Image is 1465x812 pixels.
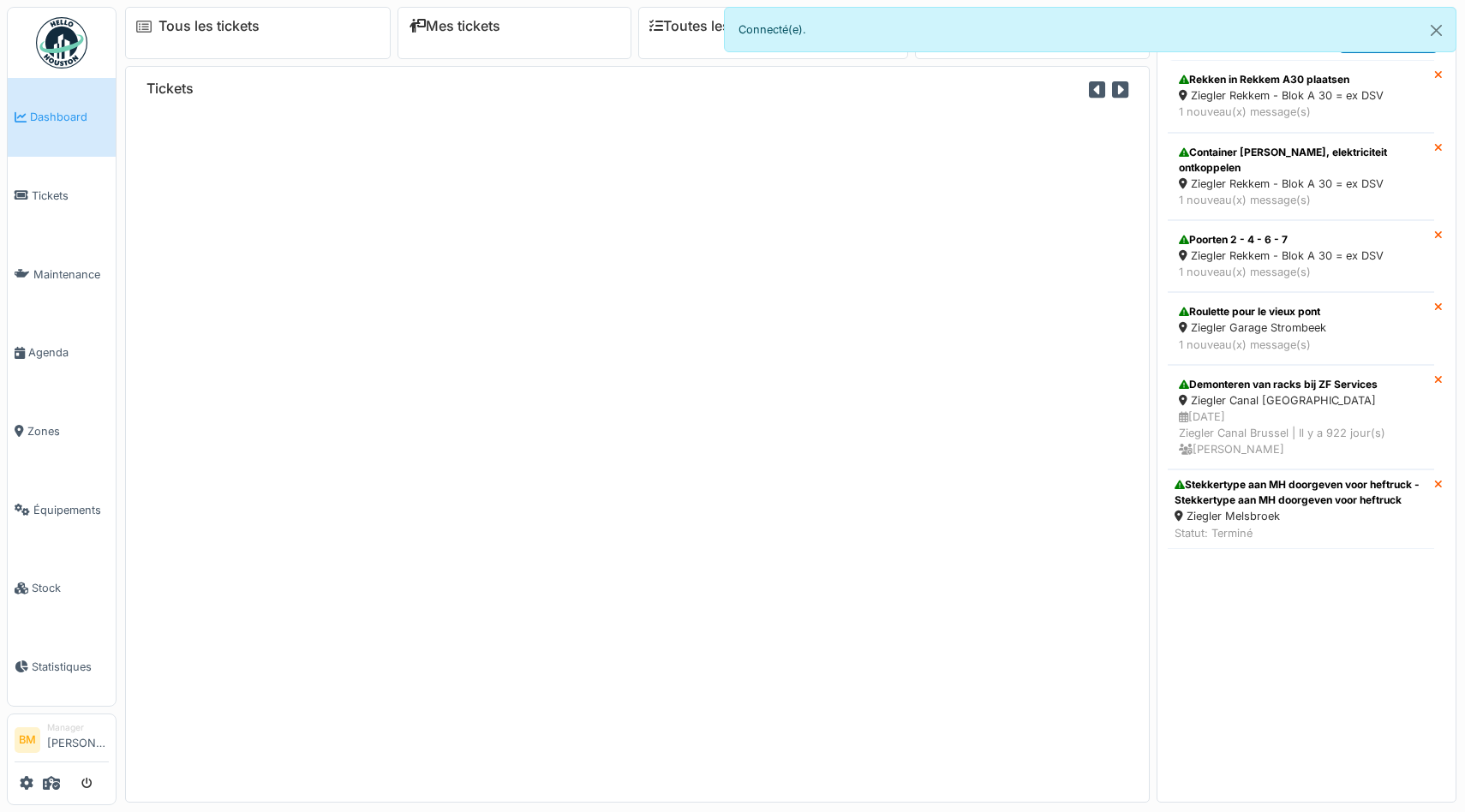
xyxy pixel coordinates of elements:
[1168,469,1434,548] a: Stekkertype aan MH doorgeven voor heftruck - Stekkertype aan MH doorgeven voor heftruck Ziegler M...
[8,628,116,707] a: Statistiques
[1179,264,1423,280] div: 1 nouveau(x) message(s)
[30,109,109,125] span: Dashboard
[36,17,87,69] img: Badge_color-CXgf-gQk.svg
[1179,304,1423,319] div: Roulette pour le vieux pont
[8,470,116,549] a: Équipements
[1179,87,1423,104] div: Ziegler Rekkem - Blok A 30 = ex DSV
[1168,60,1434,132] a: Rekken in Rekkem A30 plaatsen Ziegler Rekkem - Blok A 30 = ex DSV 1 nouveau(x) message(s)
[32,659,109,675] span: Statistiques
[8,313,116,392] a: Agenda
[724,7,1456,52] div: Connecté(e).
[409,18,500,34] a: Mes tickets
[32,580,109,596] span: Stock
[1179,248,1423,264] div: Ziegler Rekkem - Blok A 30 = ex DSV
[1175,477,1427,508] div: Stekkertype aan MH doorgeven voor heftruck - Stekkertype aan MH doorgeven voor heftruck
[47,721,109,734] div: Manager
[27,423,109,439] span: Zones
[1175,525,1427,541] div: Statut: Terminé
[1179,104,1423,120] div: 1 nouveau(x) message(s)
[1168,220,1434,292] a: Poorten 2 - 4 - 6 - 7 Ziegler Rekkem - Blok A 30 = ex DSV 1 nouveau(x) message(s)
[1168,133,1434,220] a: Container [PERSON_NAME], elektriciteit ontkoppelen Ziegler Rekkem - Blok A 30 = ex DSV 1 nouveau(...
[1179,232,1423,248] div: Poorten 2 - 4 - 6 - 7
[1179,409,1423,458] div: [DATE] Ziegler Canal Brussel | Il y a 922 jour(s) [PERSON_NAME]
[8,235,116,313] a: Maintenance
[158,18,260,34] a: Tous les tickets
[8,157,116,236] a: Tickets
[8,549,116,628] a: Stock
[47,721,109,758] li: [PERSON_NAME]
[33,502,109,518] span: Équipements
[28,344,109,361] span: Agenda
[1179,392,1423,409] div: Ziegler Canal [GEOGRAPHIC_DATA]
[146,81,194,97] h6: Tickets
[1179,145,1423,176] div: Container [PERSON_NAME], elektriciteit ontkoppelen
[1175,508,1427,524] div: Ziegler Melsbroek
[1179,319,1423,336] div: Ziegler Garage Strombeek
[1168,292,1434,364] a: Roulette pour le vieux pont Ziegler Garage Strombeek 1 nouveau(x) message(s)
[15,721,109,762] a: BM Manager[PERSON_NAME]
[1168,365,1434,470] a: Demonteren van racks bij ZF Services Ziegler Canal [GEOGRAPHIC_DATA] [DATE]Ziegler Canal Brussel ...
[8,78,116,157] a: Dashboard
[1179,192,1423,208] div: 1 nouveau(x) message(s)
[1417,8,1456,53] button: Close
[15,727,40,753] li: BM
[1179,337,1423,353] div: 1 nouveau(x) message(s)
[1179,176,1423,192] div: Ziegler Rekkem - Blok A 30 = ex DSV
[33,266,109,283] span: Maintenance
[649,18,777,34] a: Toutes les tâches
[8,392,116,471] a: Zones
[32,188,109,204] span: Tickets
[1179,72,1423,87] div: Rekken in Rekkem A30 plaatsen
[1179,377,1423,392] div: Demonteren van racks bij ZF Services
